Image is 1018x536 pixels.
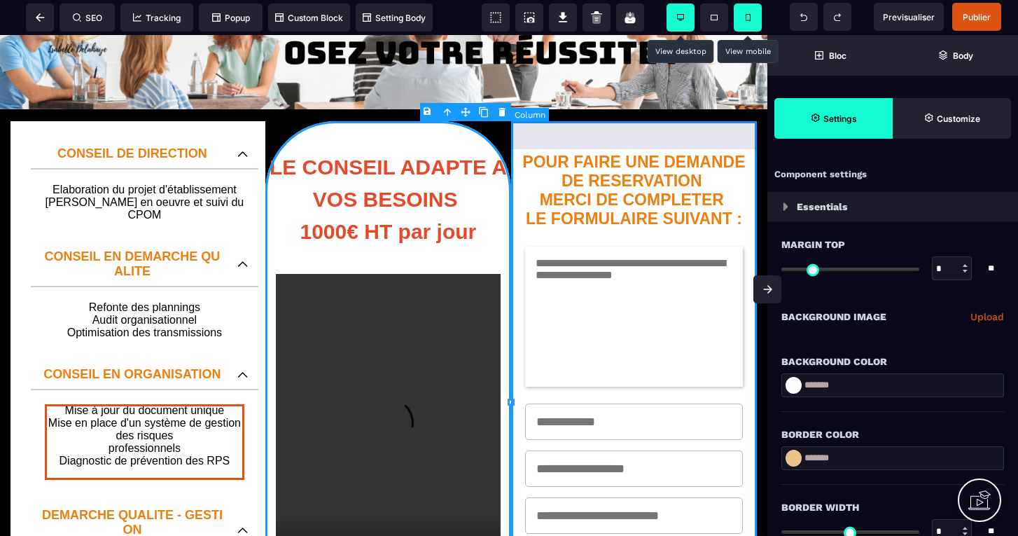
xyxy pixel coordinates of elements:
[829,50,846,61] strong: Bloc
[515,4,543,32] span: Screenshot
[781,236,845,253] span: Margin Top
[893,98,1011,139] span: Open Style Manager
[363,13,426,23] span: Setting Body
[41,214,223,244] p: CONSEIL EN DEMARCHE QUALITE
[797,198,848,215] p: Essentials
[781,308,886,325] p: Background Image
[41,473,223,517] p: DEMARCHE QUALITE - GESTION DES RISQUES
[45,149,244,186] p: Elaboration du projet d'établissement [PERSON_NAME] en oeuvre et suivi du CPOM
[781,499,859,516] span: Border Width
[970,308,1004,325] a: Upload
[482,4,510,32] span: View components
[874,3,944,31] span: Preview
[781,353,1004,370] div: Background Color
[783,202,788,211] img: loading
[45,369,244,445] p: Mise à jour du document unique Mise en place d'un système de gestion des risques professionnels D...
[774,98,893,139] span: Settings
[767,161,1018,188] div: Component settings
[963,12,991,22] span: Publier
[522,118,750,193] b: POUR FAIRE UNE DEMANDE DE RESERVATION MERCI DE COMPLETER LE FORMULAIRE SUIVANT :
[270,121,513,208] b: LE CONSEIL ADAPTE A VOS BESOINS 1000€ HT par jour
[953,50,973,61] strong: Body
[781,426,1004,443] div: Border Color
[883,12,935,22] span: Previsualiser
[41,111,223,126] p: CONSEIL DE DIRECTION
[275,13,343,23] span: Custom Block
[937,114,980,124] strong: Customize
[133,13,181,23] span: Tracking
[893,35,1018,76] span: Open Layer Manager
[823,114,857,124] strong: Settings
[212,13,250,23] span: Popup
[73,13,102,23] span: SEO
[45,266,244,304] p: Refonte des plannings Audit organisationnel Optimisation des transmissions
[41,332,223,347] p: CONSEIL EN ORGANISATION
[767,35,893,76] span: Open Blocks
